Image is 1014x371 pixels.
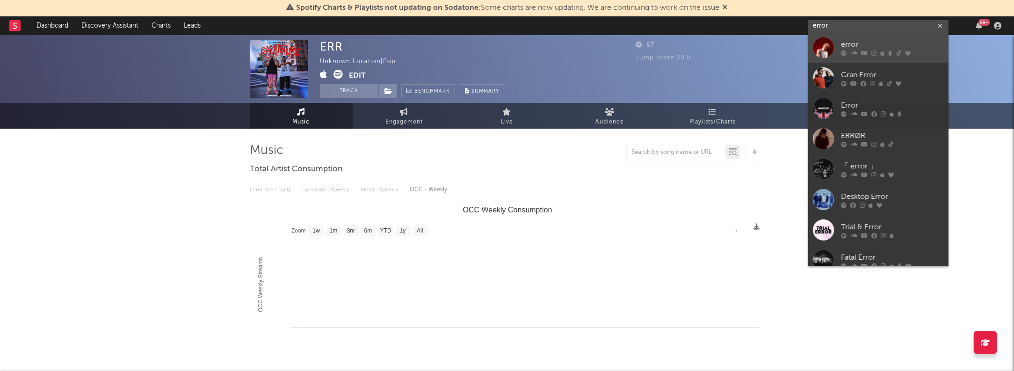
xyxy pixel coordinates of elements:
[320,56,406,67] div: Unknown Location | Pop
[808,154,949,184] a: 「 error 」
[808,93,949,124] a: Error
[690,116,736,128] span: Playlists/Charts
[501,116,513,128] span: Live
[291,228,306,234] text: Zoom
[841,69,944,80] div: Gran Error
[75,16,145,35] a: Discovery Assistant
[401,84,455,98] a: Benchmark
[841,252,944,263] div: Fatal Error
[250,103,353,129] a: Music
[471,89,499,94] span: Summary
[808,20,949,32] input: Search for artists
[808,32,949,63] a: error
[808,63,949,93] a: Gran Error
[978,19,990,26] div: 99 +
[257,257,264,312] text: OCC Weekly Streams
[841,191,944,202] div: Desktop Error
[808,124,949,154] a: ERRØR
[596,116,624,128] span: Audience
[330,228,338,234] text: 1m
[460,84,504,98] button: Summary
[347,228,355,234] text: 3m
[145,16,177,35] a: Charts
[30,16,75,35] a: Dashboard
[733,227,739,234] text: →
[808,245,949,276] a: Fatal Error
[976,22,982,29] button: 99+
[456,103,558,129] a: Live
[385,116,423,128] span: Engagement
[808,215,949,245] a: Trial & Error
[400,228,406,234] text: 1y
[349,70,366,81] button: Edit
[841,160,944,172] div: 「 error 」
[841,39,944,50] div: error
[364,228,372,234] text: 6m
[353,103,456,129] a: Engagement
[296,4,719,12] span: : Some charts are now updating. We are continuing to work on the issue
[320,84,378,98] button: Track
[463,206,552,214] text: OCC Weekly Consumption
[380,228,391,234] text: YTD
[177,16,207,35] a: Leads
[627,149,725,156] input: Search by song name or URL
[293,116,310,128] span: Music
[661,103,764,129] a: Playlists/Charts
[417,228,423,234] text: All
[320,40,343,53] div: ERR
[841,130,944,141] div: ERRØR
[636,55,691,61] span: Jump Score: 20.0
[558,103,661,129] a: Audience
[841,100,944,111] div: Error
[414,86,450,97] span: Benchmark
[296,4,478,12] span: Spotify Charts & Playlists not updating on Sodatone
[722,4,728,12] span: Dismiss
[841,221,944,233] div: Trial & Error
[312,228,320,234] text: 1w
[808,184,949,215] a: Desktop Error
[250,164,342,175] span: Total Artist Consumption
[636,42,654,48] span: 67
